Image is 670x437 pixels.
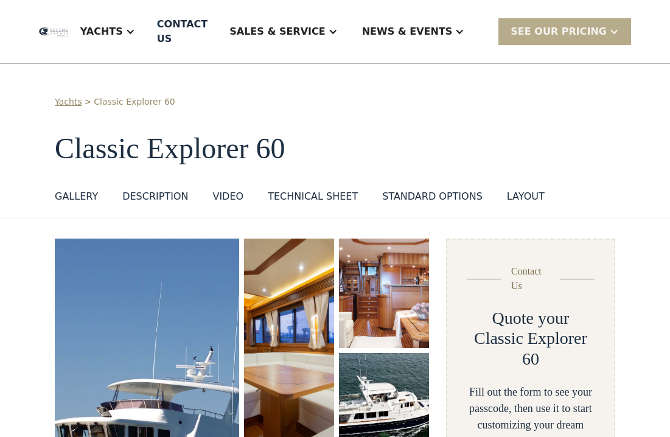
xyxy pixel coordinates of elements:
[85,96,92,108] div: >
[39,27,68,37] img: logo
[511,264,550,293] div: Contact Us
[217,7,349,56] div: Sales & Service
[122,189,188,204] div: DESCRIPTION
[382,189,483,209] a: standard options
[350,7,477,56] div: News & EVENTS
[507,189,545,204] div: layout
[55,96,82,108] a: Yachts
[80,24,123,39] div: Yachts
[467,328,595,369] h2: Classic Explorer 60
[157,17,208,46] div: Contact US
[268,189,358,204] div: Technical sheet
[68,7,147,56] div: Yachts
[55,189,98,204] div: GALLERY
[498,18,631,44] div: SEE Our Pricing
[55,189,98,209] a: GALLERY
[382,189,483,204] div: standard options
[212,189,243,204] div: VIDEO
[55,133,615,165] h1: Classic Explorer 60
[122,189,188,209] a: DESCRIPTION
[94,96,175,108] a: Classic Explorer 60
[511,24,607,39] div: SEE Our Pricing
[492,308,570,329] h2: Quote your
[507,189,545,209] a: layout
[268,189,358,209] a: Technical sheet
[229,24,325,39] div: Sales & Service
[362,24,453,39] div: News & EVENTS
[212,189,243,209] a: VIDEO
[339,239,429,348] a: open lightbox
